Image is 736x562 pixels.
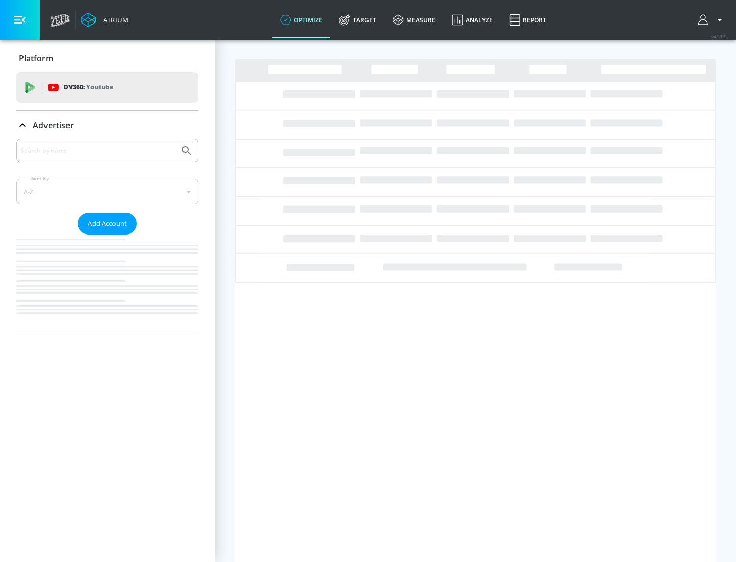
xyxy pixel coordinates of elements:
p: Platform [19,53,53,64]
input: Search by name [20,144,175,157]
a: measure [384,2,444,38]
span: Add Account [88,218,127,229]
nav: list of Advertiser [16,235,198,334]
a: Atrium [81,12,128,28]
p: Advertiser [33,120,74,131]
a: Report [501,2,555,38]
div: A-Z [16,179,198,204]
div: Atrium [99,15,128,25]
span: v 4.33.5 [711,34,726,39]
div: DV360: Youtube [16,72,198,103]
p: Youtube [86,82,113,92]
div: Advertiser [16,139,198,334]
a: Target [331,2,384,38]
p: DV360: [64,82,113,93]
button: Add Account [78,213,137,235]
label: Sort By [29,175,51,182]
a: optimize [272,2,331,38]
div: Platform [16,44,198,73]
a: Analyze [444,2,501,38]
div: Advertiser [16,111,198,139]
